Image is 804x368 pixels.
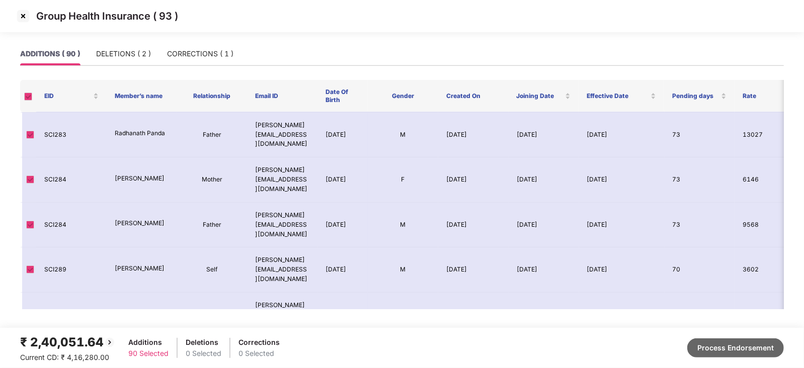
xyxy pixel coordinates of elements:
th: Effective Date [579,80,664,112]
div: ₹ 2,40,051.64 [20,333,116,352]
div: ADDITIONS ( 90 ) [20,48,80,59]
p: Radhanath Panda [115,129,169,138]
td: [DATE] [438,157,509,203]
div: Additions [128,337,169,348]
td: Mother [177,157,248,203]
td: SCI284 [36,203,107,248]
th: Email ID [247,80,317,112]
td: Self [177,247,248,293]
td: 73 [665,113,735,158]
td: [PERSON_NAME][EMAIL_ADDRESS][DOMAIN_NAME] [247,293,317,338]
td: [DATE] [317,113,368,158]
th: Relationship [177,80,248,112]
td: [DATE] [509,113,579,158]
th: Created On [438,80,509,112]
p: [PERSON_NAME] [115,309,169,318]
td: 73 [665,157,735,203]
div: CORRECTIONS ( 1 ) [167,48,233,59]
td: Father [177,203,248,248]
td: [DATE] [438,203,509,248]
div: 0 Selected [186,348,221,359]
td: [DATE] [579,203,665,248]
span: EID [44,92,91,100]
td: Spouse [177,293,248,338]
img: svg+xml;base64,PHN2ZyBpZD0iQ3Jvc3MtMzJ4MzIiIHhtbG5zPSJodHRwOi8vd3d3LnczLm9yZy8yMDAwL3N2ZyIgd2lkdG... [15,8,31,24]
td: [PERSON_NAME][EMAIL_ADDRESS][DOMAIN_NAME] [247,157,317,203]
td: F [368,157,438,203]
td: M [368,247,438,293]
th: Date Of Birth [317,80,368,112]
td: 70 [665,293,735,338]
th: Member’s name [107,80,177,112]
div: DELETIONS ( 2 ) [96,48,151,59]
td: [DATE] [438,293,509,338]
td: SCI289 [36,293,107,338]
div: 90 Selected [128,348,169,359]
td: [PERSON_NAME][EMAIL_ADDRESS][DOMAIN_NAME] [247,113,317,158]
th: Gender [368,80,438,112]
p: [PERSON_NAME] [115,174,169,183]
td: [PERSON_NAME][EMAIL_ADDRESS][DOMAIN_NAME] [247,247,317,293]
td: M [368,203,438,248]
td: SCI289 [36,247,107,293]
td: [DATE] [509,293,579,338]
span: Joining Date [517,92,564,100]
img: svg+xml;base64,PHN2ZyBpZD0iQmFjay0yMHgyMCIgeG1sbnM9Imh0dHA6Ly93d3cudzMub3JnLzIwMDAvc3ZnIiB3aWR0aD... [104,336,116,348]
td: [DATE] [579,247,665,293]
td: [DATE] [509,247,579,293]
span: Current CD: ₹ 4,16,280.00 [20,353,109,361]
td: 70 [665,247,735,293]
td: [DATE] [509,203,579,248]
td: [DATE] [579,157,665,203]
td: [PERSON_NAME][EMAIL_ADDRESS][DOMAIN_NAME] [247,203,317,248]
th: Pending days [664,80,735,112]
p: Group Health Insurance ( 93 ) [36,10,178,22]
button: Process Endorsement [687,338,784,357]
p: [PERSON_NAME] [115,219,169,228]
span: Effective Date [587,92,649,100]
p: [PERSON_NAME] [115,264,169,273]
span: Pending days [672,92,719,100]
td: SCI284 [36,157,107,203]
th: Joining Date [509,80,579,112]
td: [DATE] [317,247,368,293]
td: [DATE] [317,157,368,203]
td: SCI283 [36,113,107,158]
th: EID [36,80,107,112]
div: Deletions [186,337,221,348]
td: F [368,293,438,338]
td: [DATE] [317,293,368,338]
td: [DATE] [438,247,509,293]
td: [DATE] [509,157,579,203]
td: [DATE] [438,113,509,158]
td: [DATE] [579,293,665,338]
td: Father [177,113,248,158]
div: 0 Selected [238,348,280,359]
img: svg+xml;base64,PHN2ZyBpZD0iVGljay0zMngzMiIgeG1sbnM9Imh0dHA6Ly93d3cudzMub3JnLzIwMDAvc3ZnIiB3aWR0aD... [26,309,38,321]
div: Corrections [238,337,280,348]
td: M [368,113,438,158]
td: [DATE] [317,203,368,248]
td: [DATE] [579,113,665,158]
td: 73 [665,203,735,248]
